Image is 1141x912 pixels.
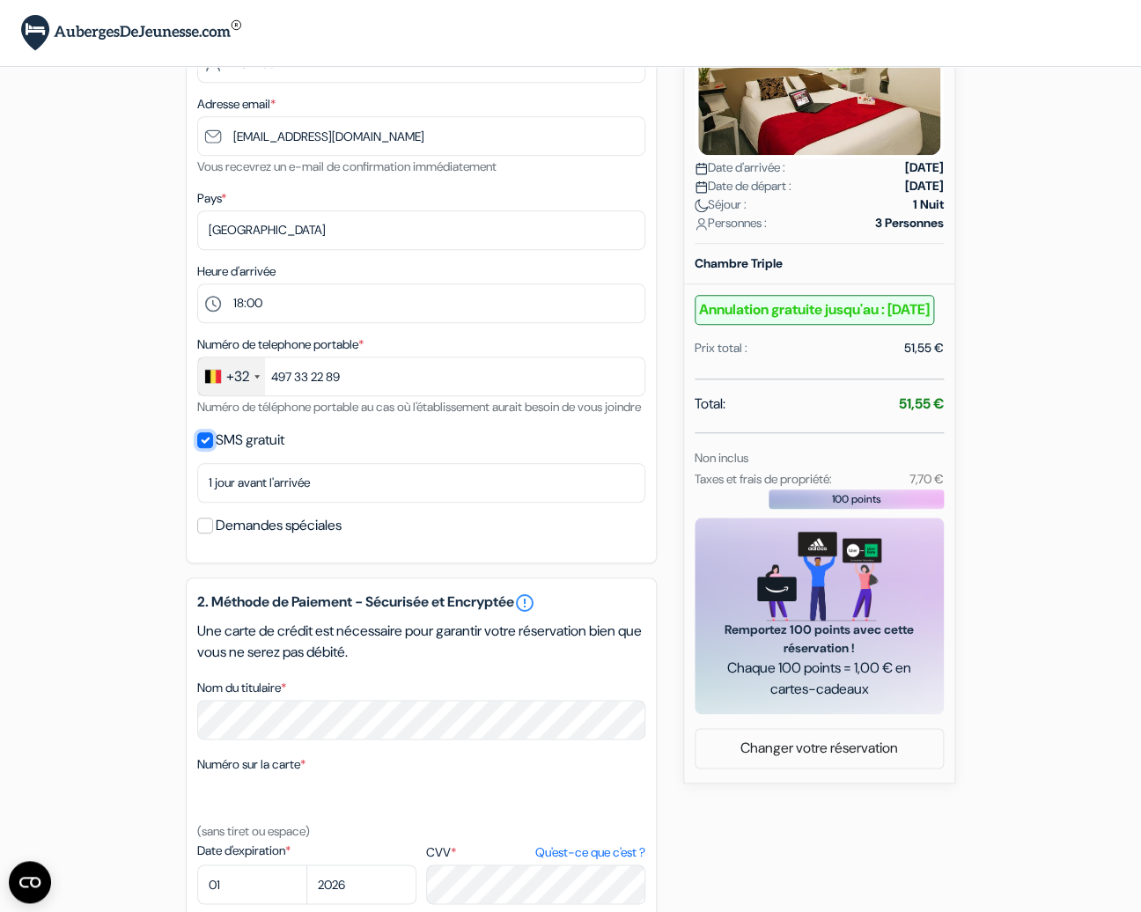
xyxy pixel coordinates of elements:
small: Non inclus [695,450,748,466]
b: Annulation gratuite jusqu'au : [DATE] [695,295,934,325]
label: Date d'expiration [197,842,416,860]
label: Pays [197,189,226,208]
strong: [DATE] [905,158,944,177]
div: +32 [226,366,249,387]
img: moon.svg [695,199,708,212]
strong: [DATE] [905,177,944,195]
h5: 2. Méthode de Paiement - Sécurisée et Encryptée [197,592,645,614]
label: SMS gratuit [216,428,284,452]
label: Heure d'arrivée [197,262,276,281]
strong: 51,55 € [899,394,944,413]
img: calendar.svg [695,180,708,194]
small: Vous recevrez un e-mail de confirmation immédiatement [197,158,497,174]
img: AubergesDeJeunesse.com [21,15,241,51]
label: CVV [426,843,645,862]
div: Prix total : [695,339,747,357]
label: Numéro sur la carte [197,755,305,774]
input: 470 12 34 56 [197,357,645,396]
label: Adresse email [197,95,276,114]
img: calendar.svg [695,162,708,175]
strong: 3 Personnes [875,214,944,232]
span: Personnes : [695,214,767,232]
strong: 1 Nuit [913,195,944,214]
small: Numéro de téléphone portable au cas où l'établissement aurait besoin de vous joindre [197,399,641,415]
small: Taxes et frais de propriété: [695,471,832,487]
a: Changer votre réservation [696,732,943,765]
div: 51,55 € [904,339,944,357]
span: Date de départ : [695,177,791,195]
label: Demandes spéciales [216,513,342,538]
div: Belgium (België): +32 [198,357,265,395]
span: Séjour : [695,195,747,214]
label: Nom du titulaire [197,679,286,697]
small: 7,70 € [909,471,944,487]
b: Chambre Triple [695,255,783,271]
span: Chaque 100 points = 1,00 € en cartes-cadeaux [716,658,923,700]
a: Qu'est-ce que c'est ? [535,843,645,862]
p: Une carte de crédit est nécessaire pour garantir votre réservation bien que vous ne serez pas déb... [197,621,645,663]
span: 100 points [832,491,881,507]
span: Total: [695,393,725,415]
img: user_icon.svg [695,217,708,231]
label: Numéro de telephone portable [197,335,364,354]
span: Remportez 100 points avec cette réservation ! [716,621,923,658]
img: gift_card_hero_new.png [757,532,881,621]
a: error_outline [514,592,535,614]
small: (sans tiret ou espace) [197,823,310,839]
input: Entrer adresse e-mail [197,116,645,156]
button: CMP-Widget öffnen [9,861,51,903]
span: Date d'arrivée : [695,158,785,177]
